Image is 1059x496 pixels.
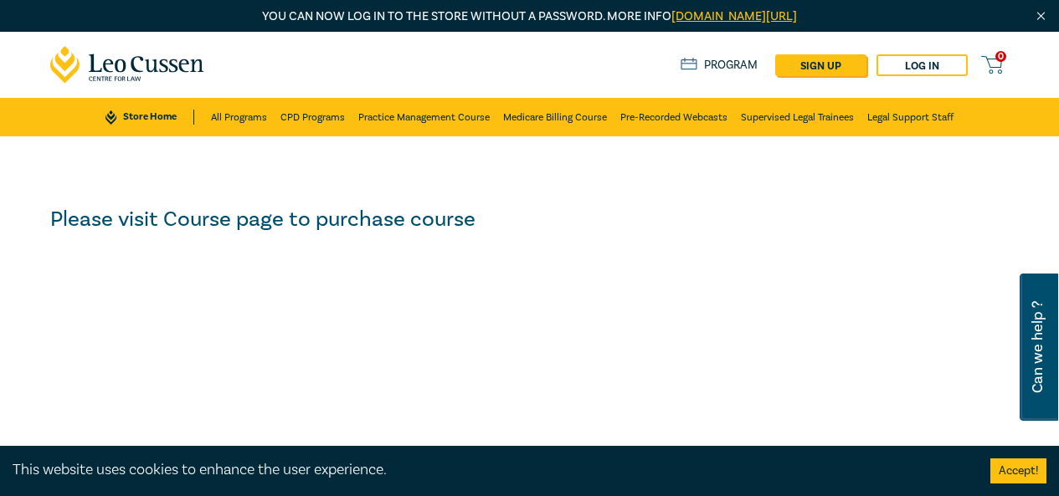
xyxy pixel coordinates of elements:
a: Log in [877,54,968,76]
a: [DOMAIN_NAME][URL] [671,8,797,24]
span: Can we help ? [1030,284,1046,411]
a: Supervised Legal Trainees [741,98,854,136]
a: sign up [775,54,866,76]
h3: Please visit Course page to purchase course [50,208,1010,231]
p: You can now log in to the store without a password. More info [50,8,1010,26]
a: Medicare Billing Course [503,98,607,136]
a: Pre-Recorded Webcasts [620,98,727,136]
span: 0 [995,51,1006,62]
a: Program [681,58,758,73]
a: CPD Programs [280,98,345,136]
div: This website uses cookies to enhance the user experience. [13,459,965,481]
a: Store Home [105,110,193,125]
a: Legal Support Staff [867,98,954,136]
img: Close [1034,9,1048,23]
a: All Programs [211,98,267,136]
button: Accept cookies [990,458,1046,483]
a: Practice Management Course [358,98,490,136]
